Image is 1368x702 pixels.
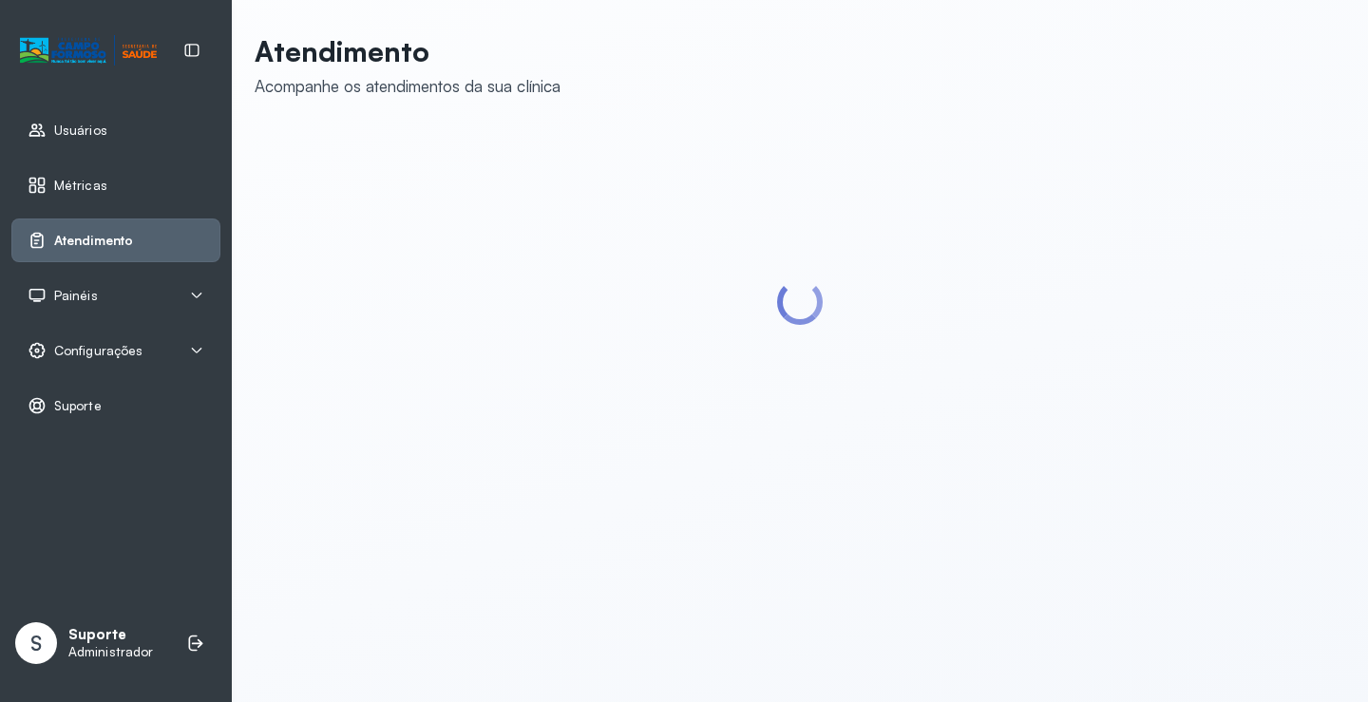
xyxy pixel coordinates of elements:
img: Logotipo do estabelecimento [20,35,157,66]
span: Configurações [54,343,142,359]
div: Acompanhe os atendimentos da sua clínica [255,76,560,96]
span: Métricas [54,178,107,194]
span: Suporte [54,398,102,414]
span: Painéis [54,288,98,304]
p: Atendimento [255,34,560,68]
a: Métricas [28,176,204,195]
p: Administrador [68,644,153,660]
span: Atendimento [54,233,133,249]
p: Suporte [68,626,153,644]
a: Atendimento [28,231,204,250]
span: Usuários [54,123,107,139]
a: Usuários [28,121,204,140]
